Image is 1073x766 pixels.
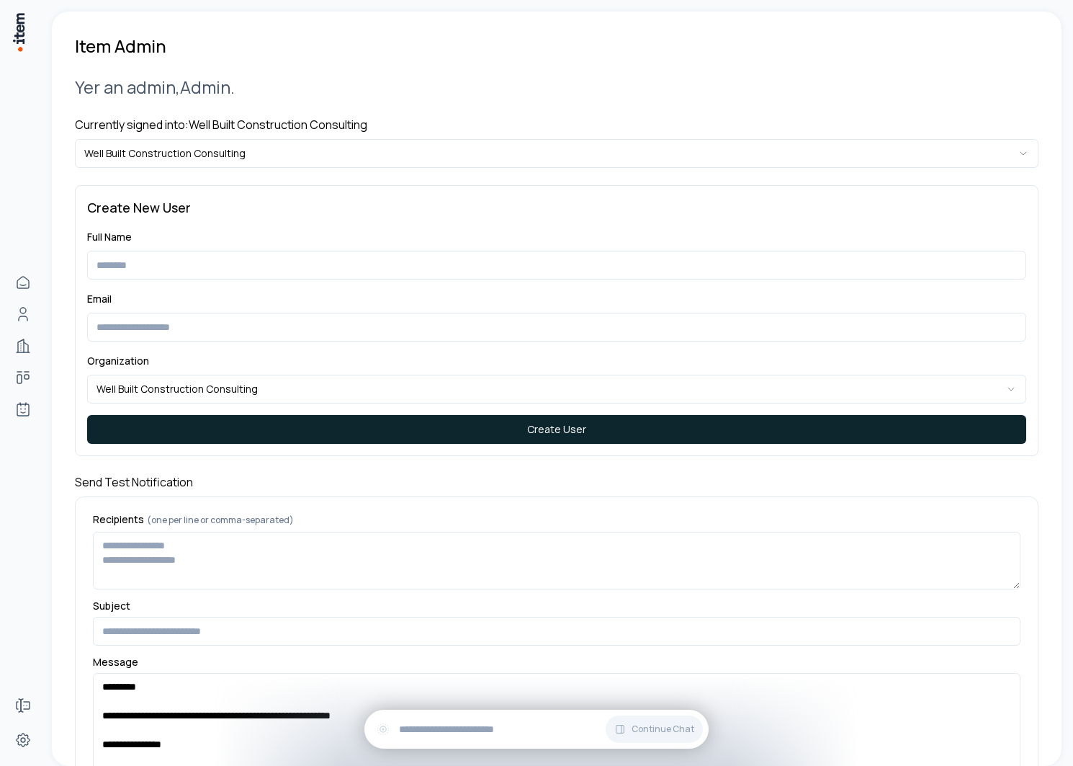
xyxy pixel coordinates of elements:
[75,473,1038,491] h4: Send Test Notification
[632,723,694,735] span: Continue Chat
[75,75,1038,99] h2: Yer an admin, Admin .
[75,116,1038,133] h4: Currently signed into: Well Built Construction Consulting
[364,710,709,749] div: Continue Chat
[87,415,1026,444] button: Create User
[9,331,37,360] a: Companies
[75,35,166,58] h1: Item Admin
[87,292,112,306] label: Email
[87,354,149,368] label: Organization
[606,716,703,743] button: Continue Chat
[9,726,37,754] a: Settings
[9,268,37,297] a: Home
[9,691,37,720] a: Forms
[93,657,1020,667] label: Message
[9,300,37,329] a: Contacts
[9,395,37,424] a: Agents
[93,601,1020,611] label: Subject
[147,514,294,526] span: (one per line or comma-separated)
[87,197,1026,218] h3: Create New User
[93,515,1020,526] label: Recipients
[87,230,132,244] label: Full Name
[9,363,37,392] a: deals
[12,12,26,53] img: Item Brain Logo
